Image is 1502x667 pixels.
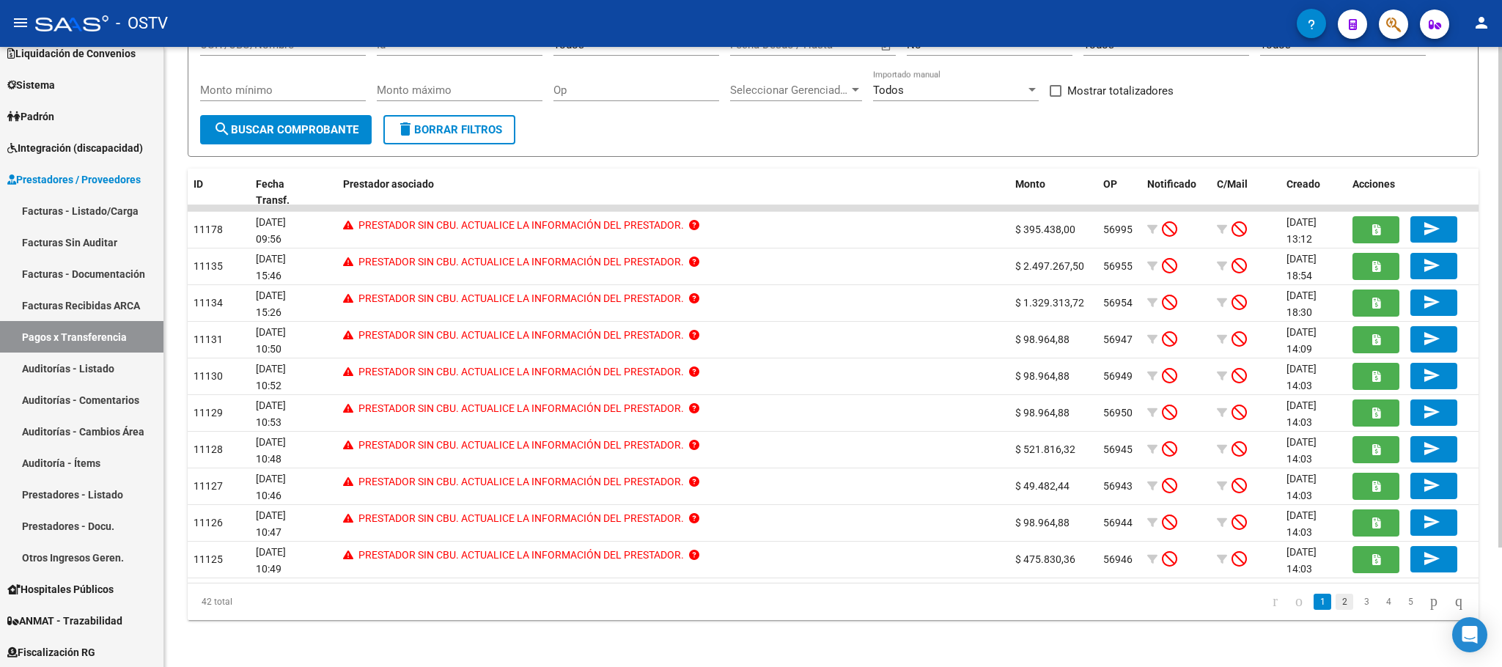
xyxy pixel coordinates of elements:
div: 42 total [188,583,443,620]
span: Acciones [1352,178,1395,190]
span: 11127 [194,480,223,492]
span: 56995 [1103,224,1133,235]
a: 4 [1380,594,1397,610]
span: [DATE] 10:49 [256,546,286,575]
span: 11130 [194,370,223,382]
span: $ 1.329.313,72 [1015,297,1084,309]
p: PRESTADOR SIN CBU. ACTUALICE LA INFORMACIÓN DEL PRESTADOR. [358,437,684,454]
mat-icon: send [1423,513,1440,531]
span: Notificado [1147,178,1196,190]
mat-icon: send [1423,550,1440,567]
span: 11131 [194,333,223,345]
span: Liquidación de Convenios [7,45,136,62]
mat-icon: send [1423,366,1440,384]
span: C/Mail [1217,178,1248,190]
p: PRESTADOR SIN CBU. ACTUALICE LA INFORMACIÓN DEL PRESTADOR. [358,217,684,234]
datatable-header-cell: ID [188,169,250,217]
button: Borrar Filtros [383,115,515,144]
span: $ 98.964,88 [1015,370,1070,382]
a: go to previous page [1289,594,1309,610]
mat-icon: send [1423,403,1440,421]
datatable-header-cell: Notificado [1141,169,1211,217]
a: go to next page [1424,594,1444,610]
span: Fecha Transf. [256,178,290,207]
span: $ 521.816,32 [1015,443,1075,455]
a: go to last page [1448,594,1469,610]
span: 56944 [1103,517,1133,528]
span: Todos [873,84,904,97]
span: Seleccionar Gerenciador [730,84,849,97]
span: 11135 [194,260,223,272]
span: [DATE] 10:46 [256,473,286,501]
p: PRESTADOR SIN CBU. ACTUALICE LA INFORMACIÓN DEL PRESTADOR. [358,327,684,344]
span: 56949 [1103,370,1133,382]
div: Open Intercom Messenger [1452,617,1487,652]
span: Fiscalización RG [7,644,95,660]
span: [DATE] 14:03 [1286,473,1317,501]
span: [DATE] 18:30 [1286,290,1317,318]
li: page 2 [1333,589,1355,614]
button: Open calendar [878,37,895,54]
datatable-header-cell: Creado [1281,169,1347,217]
mat-icon: send [1423,476,1440,494]
a: 3 [1358,594,1375,610]
datatable-header-cell: C/Mail [1211,169,1281,217]
a: 1 [1314,594,1331,610]
p: PRESTADOR SIN CBU. ACTUALICE LA INFORMACIÓN DEL PRESTADOR. [358,547,684,564]
span: 56945 [1103,443,1133,455]
span: [DATE] 14:03 [1286,363,1317,391]
mat-icon: send [1423,440,1440,457]
mat-icon: person [1473,14,1490,32]
mat-icon: search [213,120,231,138]
span: [DATE] 10:47 [256,509,286,538]
span: [DATE] 13:12 [1286,216,1317,245]
mat-icon: send [1423,257,1440,274]
span: [DATE] 10:48 [256,436,286,465]
mat-icon: menu [12,14,29,32]
button: Buscar Comprobante [200,115,372,144]
span: 11178 [194,224,223,235]
span: 11128 [194,443,223,455]
span: [DATE] 10:50 [256,326,286,355]
span: [DATE] 14:03 [1286,436,1317,465]
mat-icon: send [1423,220,1440,237]
li: page 5 [1399,589,1421,614]
span: 11134 [194,297,223,309]
mat-icon: send [1423,330,1440,347]
span: [DATE] 14:03 [1286,509,1317,538]
span: $ 49.482,44 [1015,480,1070,492]
p: PRESTADOR SIN CBU. ACTUALICE LA INFORMACIÓN DEL PRESTADOR. [358,400,684,417]
span: Borrar Filtros [397,123,502,136]
a: 2 [1336,594,1353,610]
span: Prestadores / Proveedores [7,172,141,188]
span: Creado [1286,178,1320,190]
span: 56950 [1103,407,1133,419]
span: Mostrar totalizadores [1067,82,1174,100]
span: 56947 [1103,333,1133,345]
p: PRESTADOR SIN CBU. ACTUALICE LA INFORMACIÓN DEL PRESTADOR. [358,254,684,270]
li: page 1 [1311,589,1333,614]
span: Padrón [7,108,54,125]
datatable-header-cell: Acciones [1347,169,1479,217]
span: [DATE] 18:54 [1286,253,1317,281]
span: OP [1103,178,1117,190]
span: Buscar Comprobante [213,123,358,136]
span: [DATE] 10:53 [256,399,286,428]
span: 11125 [194,553,223,565]
p: PRESTADOR SIN CBU. ACTUALICE LA INFORMACIÓN DEL PRESTADOR. [358,510,684,527]
span: $ 2.497.267,50 [1015,260,1084,272]
span: 56943 [1103,480,1133,492]
span: Prestador asociado [343,178,434,190]
li: page 3 [1355,589,1377,614]
span: ANMAT - Trazabilidad [7,613,122,629]
span: 56946 [1103,553,1133,565]
span: $ 98.964,88 [1015,407,1070,419]
span: [DATE] 14:03 [1286,399,1317,428]
span: $ 98.964,88 [1015,517,1070,528]
span: Hospitales Públicos [7,581,114,597]
datatable-header-cell: Prestador asociado [337,169,1009,217]
datatable-header-cell: Monto [1009,169,1097,217]
span: 11126 [194,517,223,528]
span: - OSTV [116,7,168,40]
span: Integración (discapacidad) [7,140,143,156]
